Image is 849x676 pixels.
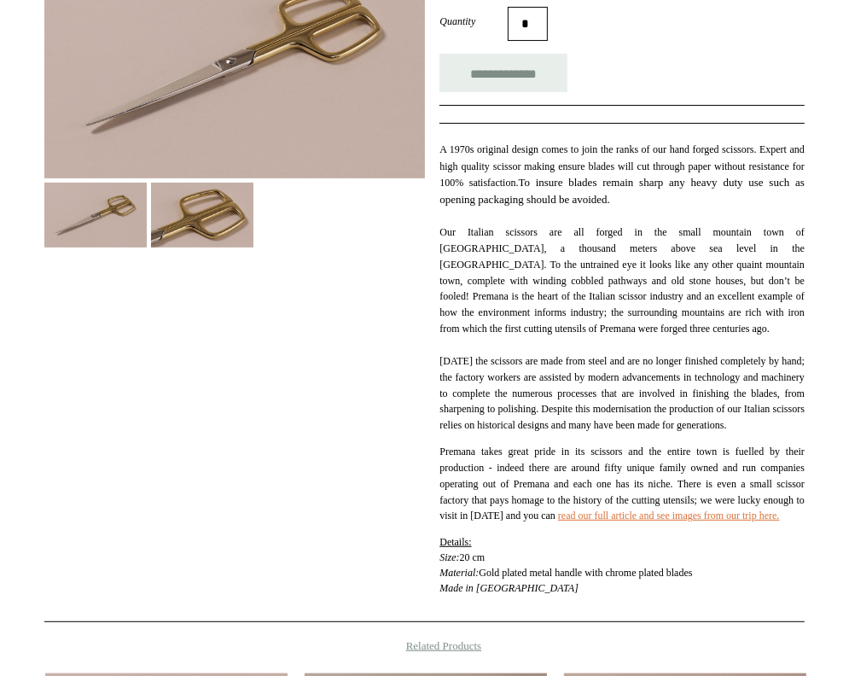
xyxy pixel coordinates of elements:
p: Premana takes great pride in its scissors and the entire town is fuelled by their production - in... [439,444,805,524]
img: Gold Plated 1970s Choosing Keeping Scissor [44,183,147,247]
em: Size: [439,551,459,563]
img: Gold Plated 1970s Choosing Keeping Scissor [151,183,253,247]
em: Made in [GEOGRAPHIC_DATA] [439,582,579,594]
p: To insure blades remain sharp any heavy duty use such as opening packaging should be avoided. [439,141,805,207]
a: read our full article and see images from our trip here. [558,510,780,522]
p: Our Italian scissors are all forged in the small mountain town of [GEOGRAPHIC_DATA], a thousand m... [439,224,805,434]
span: Details: [439,536,471,548]
em: Material: [439,567,479,579]
span: Gold plated metal handle with chrome plated blades [439,567,692,594]
span: A 1970s original design comes to join the ranks of our hand forged scissors. Expert and high qual... [439,143,805,189]
label: Quantity [439,14,508,29]
span: 20 cm [439,536,692,594]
